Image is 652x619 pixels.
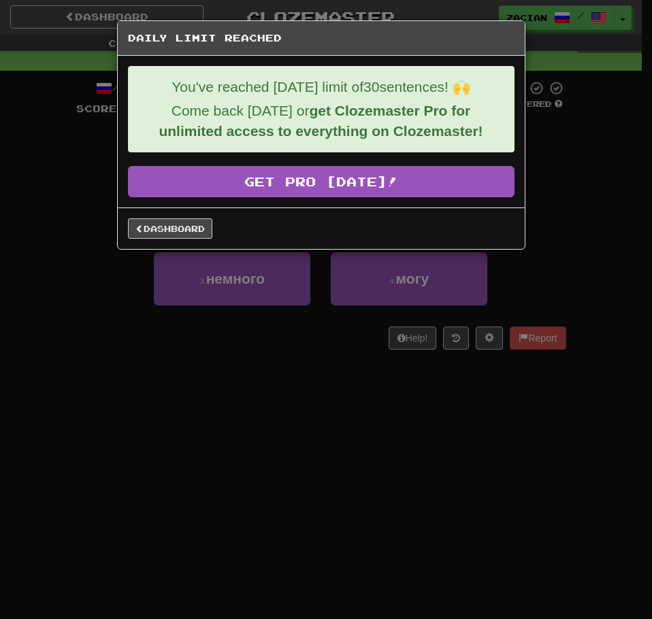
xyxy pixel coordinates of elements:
[128,218,212,239] a: Dashboard
[128,31,515,45] h5: Daily Limit Reached
[128,166,515,197] a: Get Pro [DATE]!
[159,103,483,139] strong: get Clozemaster Pro for unlimited access to everything on Clozemaster!
[139,101,504,141] p: Come back [DATE] or
[139,77,504,97] p: You've reached [DATE] limit of 30 sentences! 🙌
